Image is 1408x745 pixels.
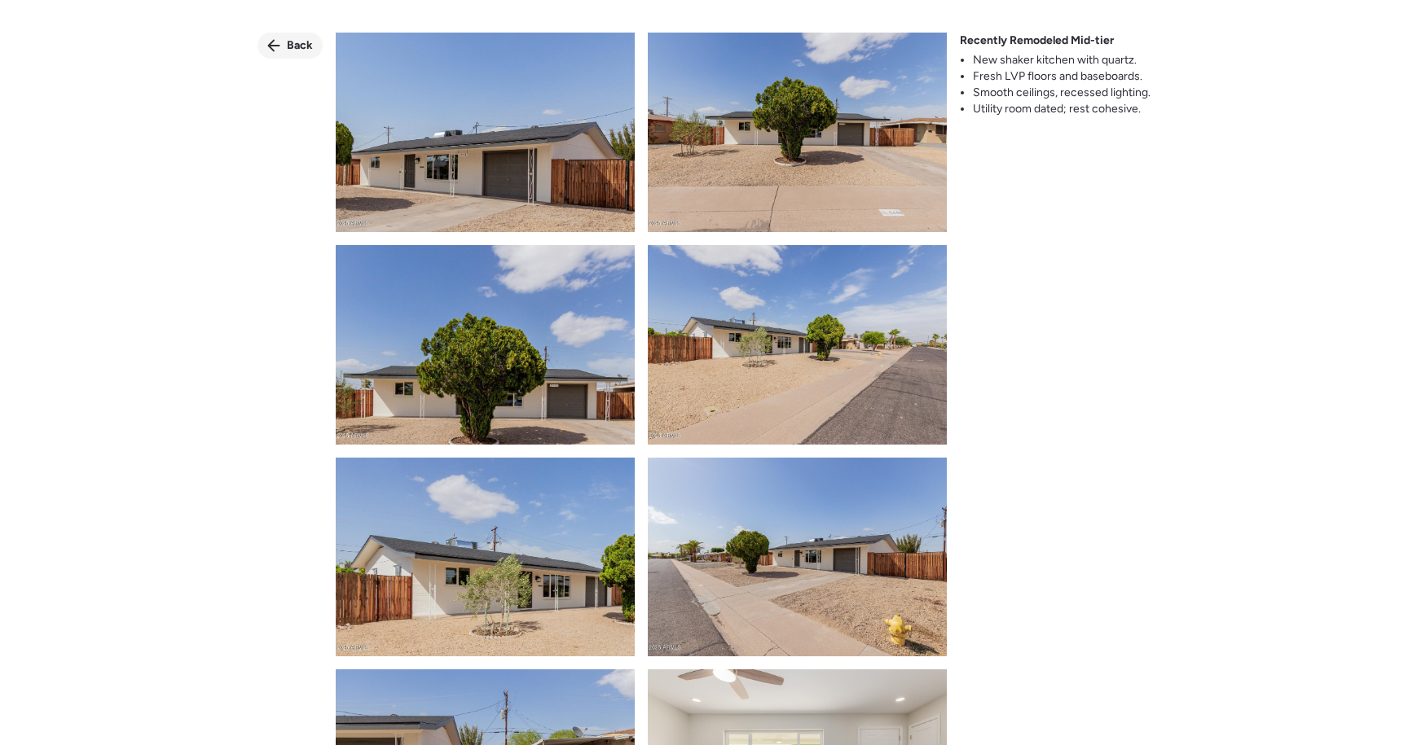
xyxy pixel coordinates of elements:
span: Back [287,37,313,54]
li: New shaker kitchen with quartz. [973,52,1151,68]
img: product [648,33,947,232]
img: product [336,33,635,232]
img: product [648,458,947,657]
img: product [336,245,635,445]
img: product [336,458,635,657]
span: Recently Remodeled Mid-tier [960,33,1114,49]
li: Smooth ceilings, recessed lighting. [973,85,1151,101]
img: product [648,245,947,445]
li: Fresh LVP floors and baseboards. [973,68,1151,85]
li: Utility room dated; rest cohesive. [973,101,1151,117]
